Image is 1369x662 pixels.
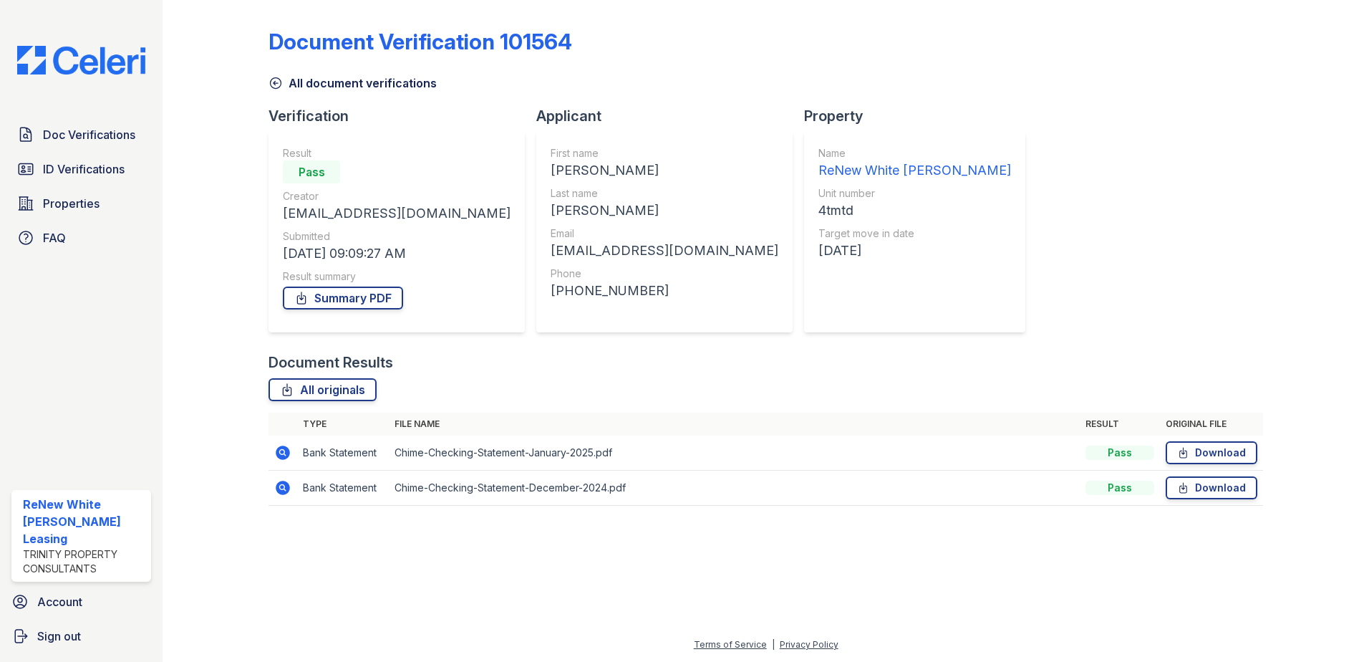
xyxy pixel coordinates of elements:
[1160,413,1263,436] th: Original file
[283,287,403,310] a: Summary PDF
[269,75,437,92] a: All document verifications
[818,186,1011,201] div: Unit number
[269,352,393,373] div: Document Results
[780,639,838,650] a: Privacy Policy
[43,195,100,212] span: Properties
[389,471,1080,506] td: Chime-Checking-Statement-December-2024.pdf
[269,378,377,401] a: All originals
[297,413,389,436] th: Type
[11,155,151,183] a: ID Verifications
[1085,446,1154,460] div: Pass
[11,224,151,252] a: FAQ
[283,203,511,224] div: [EMAIL_ADDRESS][DOMAIN_NAME]
[283,229,511,244] div: Submitted
[551,160,778,181] div: [PERSON_NAME]
[297,436,389,471] td: Bank Statement
[1080,413,1160,436] th: Result
[818,226,1011,241] div: Target move in date
[283,269,511,284] div: Result summary
[818,146,1011,160] div: Name
[536,106,804,126] div: Applicant
[818,160,1011,181] div: ReNew White [PERSON_NAME]
[283,160,340,183] div: Pass
[6,587,157,616] a: Account
[694,639,767,650] a: Terms of Service
[43,160,125,178] span: ID Verifications
[11,189,151,218] a: Properties
[283,189,511,203] div: Creator
[269,29,572,54] div: Document Verification 101564
[6,622,157,651] a: Sign out
[297,471,389,506] td: Bank Statement
[551,146,778,160] div: First name
[37,593,82,610] span: Account
[283,146,511,160] div: Result
[804,106,1037,126] div: Property
[551,281,778,301] div: [PHONE_NUMBER]
[818,201,1011,221] div: 4tmtd
[551,226,778,241] div: Email
[43,126,135,143] span: Doc Verifications
[1166,476,1257,499] a: Download
[269,106,536,126] div: Verification
[37,628,81,645] span: Sign out
[551,267,778,281] div: Phone
[551,201,778,221] div: [PERSON_NAME]
[818,146,1011,181] a: Name ReNew White [PERSON_NAME]
[551,186,778,201] div: Last name
[389,436,1080,471] td: Chime-Checking-Statement-January-2025.pdf
[1166,441,1257,464] a: Download
[23,547,145,576] div: Trinity Property Consultants
[6,46,157,75] img: CE_Logo_Blue-a8612792a0a2168367f1c8372b55b34899dd931a85d93a1a3d3e32e68fde9ad4.png
[1085,481,1154,495] div: Pass
[11,120,151,149] a: Doc Verifications
[389,413,1080,436] th: File name
[551,241,778,261] div: [EMAIL_ADDRESS][DOMAIN_NAME]
[43,229,66,246] span: FAQ
[283,244,511,264] div: [DATE] 09:09:27 AM
[23,496,145,547] div: ReNew White [PERSON_NAME] Leasing
[772,639,775,650] div: |
[818,241,1011,261] div: [DATE]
